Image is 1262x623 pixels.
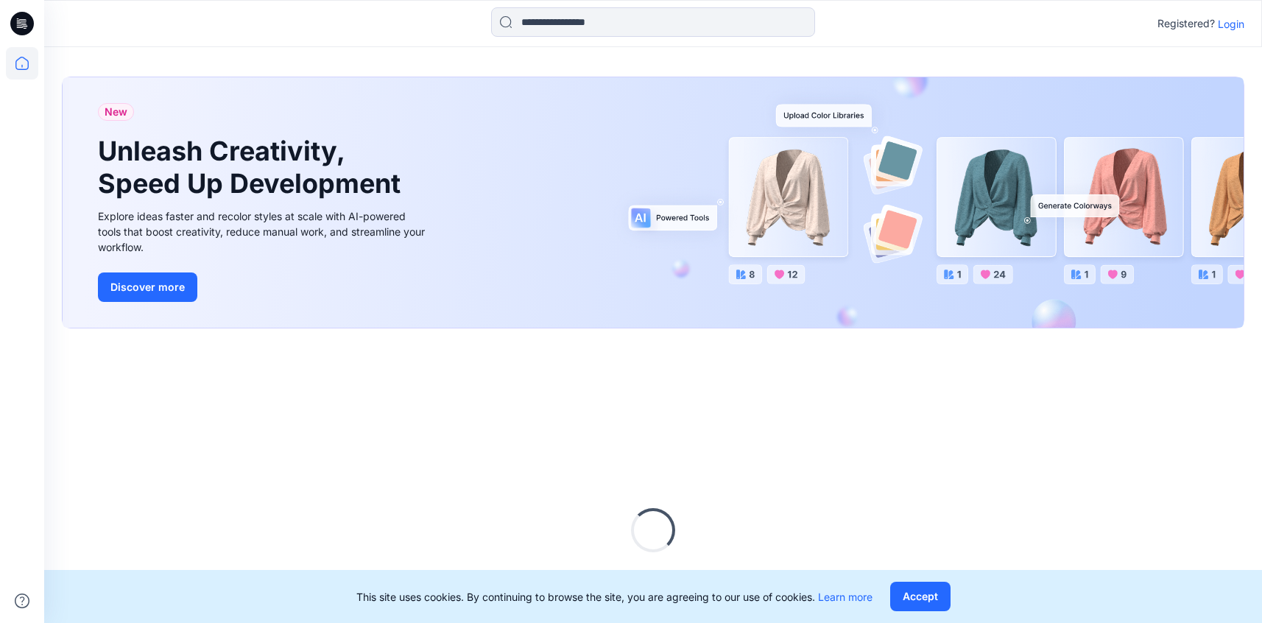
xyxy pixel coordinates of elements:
a: Learn more [818,591,873,603]
p: Registered? [1157,15,1215,32]
button: Discover more [98,272,197,302]
a: Discover more [98,272,429,302]
h1: Unleash Creativity, Speed Up Development [98,135,407,199]
p: This site uses cookies. By continuing to browse the site, you are agreeing to our use of cookies. [356,589,873,605]
span: New [105,103,127,121]
p: Login [1218,16,1244,32]
button: Accept [890,582,951,611]
div: Explore ideas faster and recolor styles at scale with AI-powered tools that boost creativity, red... [98,208,429,255]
